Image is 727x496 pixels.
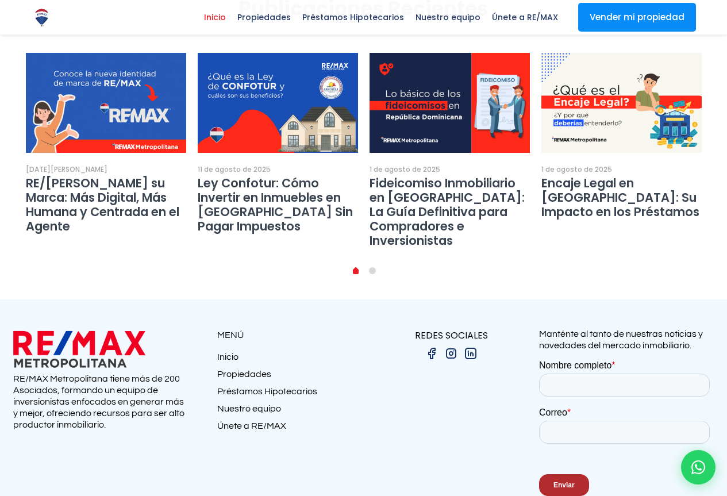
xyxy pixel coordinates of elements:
[198,9,232,26] span: Inicio
[539,328,714,351] p: Manténte al tanto de nuestras noticias y novedades del mercado inmobiliario.
[32,7,52,28] img: Logo de REMAX
[198,53,358,153] img: Gráfico de una propiedad en venta exenta de impuestos por ley confotur
[444,347,458,360] img: instagram.png
[370,175,525,249] a: Fideicomiso Inmobiliario en [GEOGRAPHIC_DATA]: La Guía Definitiva para Compradores e Inversionistas
[541,175,699,220] a: Encaje Legal en [GEOGRAPHIC_DATA]: Su Impacto en los Préstamos
[370,53,530,153] a: Fideicomiso Inmobiliario en República Dominicana: La Guía Definitiva para Compradores e Inversion...
[26,164,107,175] div: [DATE][PERSON_NAME]
[297,9,410,26] span: Préstamos Hipotecarios
[26,175,179,234] a: RE/[PERSON_NAME] su Marca: Más Digital, Más Humana y Centrada en el Agente
[13,373,189,430] p: RE/MAX Metropolitana tiene más de 200 Asociados, formando un equipo de inversionistas enfocados e...
[541,164,612,175] div: 1 de agosto de 2025
[217,351,364,368] a: Inicio
[217,328,364,343] p: MENÚ
[26,53,186,153] a: RE/MAX Renueva su Marca: Más Digital, Más Humana y Centrada en el Agente
[541,53,702,153] img: El encaje legal en República Dominicana explicado con un gráfico de un banco regulador sobre mone...
[370,164,440,175] div: 1 de agosto de 2025
[198,164,271,175] div: 11 de agosto de 2025
[486,9,564,26] span: Únete a RE/MAX
[217,386,364,403] a: Préstamos Hipotecarios
[369,267,376,274] a: 1
[370,53,530,153] img: Portada artículo del funcionamiento del fideicomiso inmobiliario en República Dominicana con sus ...
[198,175,353,234] a: Ley Confotur: Cómo Invertir en Inmuebles en [GEOGRAPHIC_DATA] Sin Pagar Impuestos
[217,368,364,386] a: Propiedades
[198,53,358,153] a: Ley Confotur: Cómo Invertir en Inmuebles en República Dominicana Sin Pagar Impuestos
[541,53,702,153] a: Encaje Legal en República Dominicana: Su Impacto en los Préstamos
[217,403,364,420] a: Nuestro equipo
[26,53,186,153] img: miniatura gráfico con chica mostrando el nuevo logotipo de REMAX
[353,270,359,274] a: 0
[425,347,438,360] img: facebook.png
[410,9,486,26] span: Nuestro equipo
[364,328,539,343] p: REDES SOCIALES
[217,420,364,437] a: Únete a RE/MAX
[464,347,478,360] img: linkedin.png
[13,328,145,370] img: remax metropolitana logo
[232,9,297,26] span: Propiedades
[578,3,696,32] a: Vender mi propiedad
